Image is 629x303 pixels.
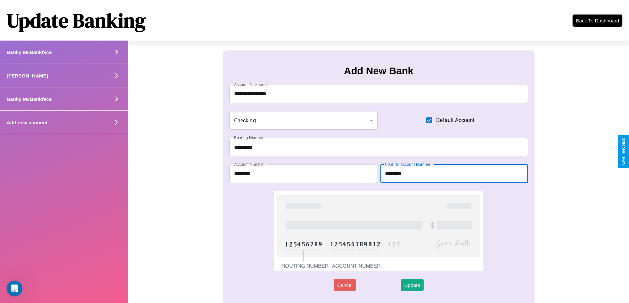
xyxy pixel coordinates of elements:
[7,73,48,78] h4: [PERSON_NAME]
[573,15,622,27] button: Back To Dashboard
[7,120,48,125] h4: Add new account
[621,138,626,165] div: Give Feedback
[401,279,423,291] button: Update
[274,191,483,271] img: check
[7,7,146,34] h1: Update Banking
[7,96,52,102] h4: Banky McBankface
[436,116,474,124] span: Default Account
[385,162,430,167] label: Confirm Account Number
[7,281,22,296] iframe: Intercom live chat
[229,111,378,130] div: Checking
[7,49,52,55] h4: Banky McBankface
[234,82,268,87] label: Account Nickname
[234,162,264,167] label: Account Number
[344,65,413,76] h3: Add New Bank
[334,279,356,291] button: Cancel
[234,135,263,140] label: Routing Number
